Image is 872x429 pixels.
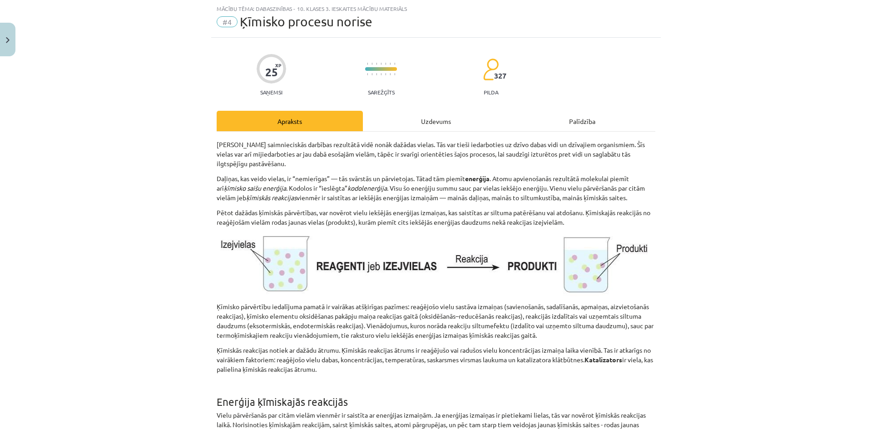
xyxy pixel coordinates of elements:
[381,73,381,75] img: icon-short-line-57e1e144782c952c97e751825c79c345078a6d821885a25fce030b3d8c18986b.svg
[217,345,655,374] p: Ķīmiskās reakcijas notiek ar dažādu ātrumu. Ķīmiskās reakcijas ātrums ir reaģējušo vai radušos vi...
[240,14,372,29] span: Ķīmisko procesu norise
[217,5,655,12] div: Mācību tēma: Dabaszinības - 10. klases 3. ieskaites mācību materiāls
[385,73,386,75] img: icon-short-line-57e1e144782c952c97e751825c79c345078a6d821885a25fce030b3d8c18986b.svg
[368,89,395,95] p: Sarežģīts
[217,302,655,340] p: Ķīmisko pārvērtību iedalījuma pamatā ir vairākas atšķirīgas pazīmes: reaģējošo vielu sastāva izma...
[217,140,655,168] p: [PERSON_NAME] saimnieciskās darbības rezultātā vidē nonāk dažādas vielas. Tās var tieši iedarboti...
[367,63,368,65] img: icon-short-line-57e1e144782c952c97e751825c79c345078a6d821885a25fce030b3d8c18986b.svg
[381,63,381,65] img: icon-short-line-57e1e144782c952c97e751825c79c345078a6d821885a25fce030b3d8c18986b.svg
[217,16,238,27] span: #4
[494,72,506,80] span: 327
[585,355,622,364] strong: Katalizators
[465,174,490,182] strong: enerģija
[257,89,286,95] p: Saņemsi
[246,193,297,202] em: ķīmiskās reakcijas
[372,73,372,75] img: icon-short-line-57e1e144782c952c97e751825c79c345078a6d821885a25fce030b3d8c18986b.svg
[484,89,498,95] p: pilda
[367,73,368,75] img: icon-short-line-57e1e144782c952c97e751825c79c345078a6d821885a25fce030b3d8c18986b.svg
[394,73,395,75] img: icon-short-line-57e1e144782c952c97e751825c79c345078a6d821885a25fce030b3d8c18986b.svg
[376,73,377,75] img: icon-short-line-57e1e144782c952c97e751825c79c345078a6d821885a25fce030b3d8c18986b.svg
[265,66,278,79] div: 25
[224,184,286,192] em: ķīmisko saišu enerģija
[376,63,377,65] img: icon-short-line-57e1e144782c952c97e751825c79c345078a6d821885a25fce030b3d8c18986b.svg
[390,73,391,75] img: icon-short-line-57e1e144782c952c97e751825c79c345078a6d821885a25fce030b3d8c18986b.svg
[217,380,655,408] h1: Enerģija ķīmiskajās reakcijās
[509,111,655,131] div: Palīdzība
[394,63,395,65] img: icon-short-line-57e1e144782c952c97e751825c79c345078a6d821885a25fce030b3d8c18986b.svg
[347,184,387,192] em: kodolenerģija
[390,63,391,65] img: icon-short-line-57e1e144782c952c97e751825c79c345078a6d821885a25fce030b3d8c18986b.svg
[483,58,499,81] img: students-c634bb4e5e11cddfef0936a35e636f08e4e9abd3cc4e673bd6f9a4125e45ecb1.svg
[217,174,655,202] p: Daļiņas, kas veido vielas, ir “nemierīgas” — tās svārstās un pārvietojas. Tātad tām piemīt . Atom...
[275,63,281,68] span: XP
[385,63,386,65] img: icon-short-line-57e1e144782c952c97e751825c79c345078a6d821885a25fce030b3d8c18986b.svg
[372,63,372,65] img: icon-short-line-57e1e144782c952c97e751825c79c345078a6d821885a25fce030b3d8c18986b.svg
[217,208,655,227] p: Pētot dažādas ķīmiskās pārvērtības, var novērot vielu iekšējās enerģijas izmaiņas, kas saistītas ...
[363,111,509,131] div: Uzdevums
[217,111,363,131] div: Apraksts
[6,37,10,43] img: icon-close-lesson-0947bae3869378f0d4975bcd49f059093ad1ed9edebbc8119c70593378902aed.svg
